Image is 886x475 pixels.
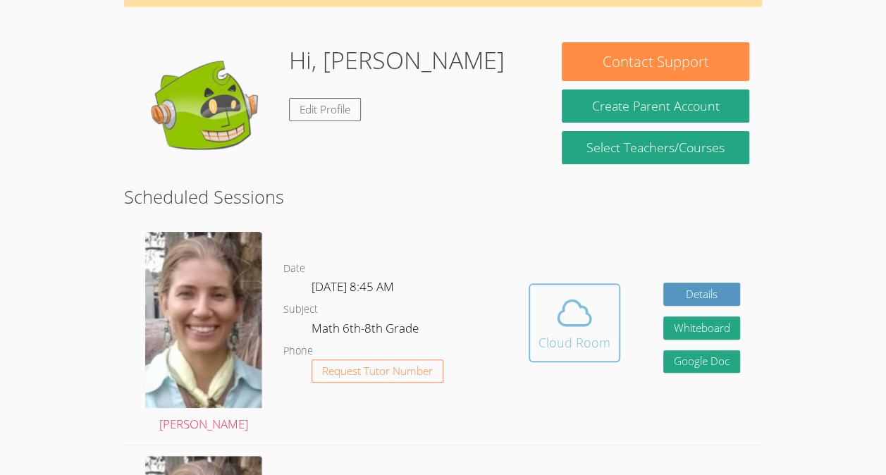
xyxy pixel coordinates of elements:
[124,183,762,210] h2: Scheduled Sessions
[289,42,505,78] h1: Hi, [PERSON_NAME]
[322,366,433,376] span: Request Tutor Number
[663,283,741,306] a: Details
[283,343,313,360] dt: Phone
[562,131,749,164] a: Select Teachers/Courses
[145,232,262,434] a: [PERSON_NAME]
[562,90,749,123] button: Create Parent Account
[283,301,318,319] dt: Subject
[312,278,394,295] span: [DATE] 8:45 AM
[312,319,422,343] dd: Math 6th-8th Grade
[663,316,741,340] button: Whiteboard
[289,98,361,121] a: Edit Profile
[283,260,305,278] dt: Date
[137,42,278,183] img: default.png
[145,232,262,407] img: Screenshot%202024-09-06%20202226%20-%20Cropped.png
[529,283,620,362] button: Cloud Room
[312,359,443,383] button: Request Tutor Number
[663,350,741,374] a: Google Doc
[562,42,749,81] button: Contact Support
[539,333,610,352] div: Cloud Room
